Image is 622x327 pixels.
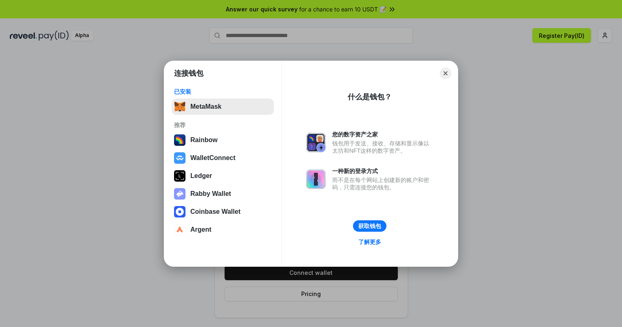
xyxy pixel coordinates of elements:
img: svg+xml,%3Csvg%20width%3D%2228%22%20height%3D%2228%22%20viewBox%3D%220%200%2028%2028%22%20fill%3D... [174,224,185,235]
div: 获取钱包 [358,222,381,230]
div: Rabby Wallet [190,190,231,198]
img: svg+xml,%3Csvg%20width%3D%2228%22%20height%3D%2228%22%20viewBox%3D%220%200%2028%2028%22%20fill%3D... [174,206,185,217]
img: svg+xml,%3Csvg%20fill%3D%22none%22%20height%3D%2233%22%20viewBox%3D%220%200%2035%2033%22%20width%... [174,101,185,112]
button: Close [440,68,451,79]
div: 而不是在每个网站上创建新的账户和密码，只需连接您的钱包。 [332,176,433,191]
h1: 连接钱包 [174,68,203,78]
img: svg+xml,%3Csvg%20xmlns%3D%22http%3A%2F%2Fwww.w3.org%2F2000%2Fsvg%22%20width%3D%2228%22%20height%3... [174,170,185,182]
img: svg+xml,%3Csvg%20width%3D%22120%22%20height%3D%22120%22%20viewBox%3D%220%200%20120%20120%22%20fil... [174,134,185,146]
div: 什么是钱包？ [348,92,392,102]
button: MetaMask [172,99,274,115]
div: Ledger [190,172,212,180]
div: WalletConnect [190,154,236,162]
img: svg+xml,%3Csvg%20xmlns%3D%22http%3A%2F%2Fwww.w3.org%2F2000%2Fsvg%22%20fill%3D%22none%22%20viewBox... [306,169,326,189]
div: 一种新的登录方式 [332,167,433,175]
button: Rainbow [172,132,274,148]
div: MetaMask [190,103,221,110]
a: 了解更多 [353,237,386,247]
button: Rabby Wallet [172,186,274,202]
div: 钱包用于发送、接收、存储和显示像以太坊和NFT这样的数字资产。 [332,140,433,154]
div: Rainbow [190,136,218,144]
img: svg+xml,%3Csvg%20xmlns%3D%22http%3A%2F%2Fwww.w3.org%2F2000%2Fsvg%22%20fill%3D%22none%22%20viewBox... [306,133,326,152]
div: Argent [190,226,212,233]
button: 获取钱包 [353,220,386,232]
div: 已安装 [174,88,271,95]
div: 您的数字资产之家 [332,131,433,138]
div: Coinbase Wallet [190,208,240,215]
button: WalletConnect [172,150,274,166]
button: Argent [172,222,274,238]
button: Ledger [172,168,274,184]
button: Coinbase Wallet [172,204,274,220]
div: 推荐 [174,121,271,129]
div: 了解更多 [358,238,381,246]
img: svg+xml,%3Csvg%20width%3D%2228%22%20height%3D%2228%22%20viewBox%3D%220%200%2028%2028%22%20fill%3D... [174,152,185,164]
img: svg+xml,%3Csvg%20xmlns%3D%22http%3A%2F%2Fwww.w3.org%2F2000%2Fsvg%22%20fill%3D%22none%22%20viewBox... [174,188,185,200]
